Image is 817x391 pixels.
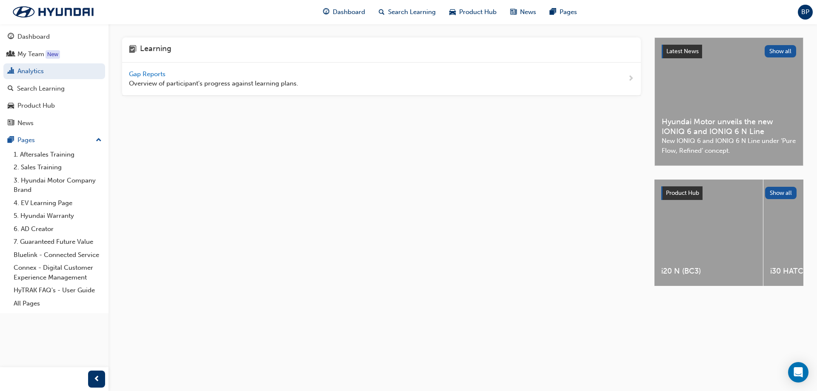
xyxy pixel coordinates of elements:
a: HyTRAK FAQ's - User Guide [10,284,105,297]
a: Bluelink - Connected Service [10,248,105,262]
a: All Pages [10,297,105,310]
div: Search Learning [17,84,65,94]
span: Hyundai Motor unveils the new IONIQ 6 and IONIQ 6 N Line [662,117,796,136]
div: Product Hub [17,101,55,111]
a: Search Learning [3,81,105,97]
a: 2. Sales Training [10,161,105,174]
a: News [3,115,105,131]
a: 3. Hyundai Motor Company Brand [10,174,105,197]
button: Show all [765,187,797,199]
span: Overview of participant's progress against learning plans. [129,79,298,88]
span: news-icon [510,7,517,17]
span: Product Hub [666,189,699,197]
span: chart-icon [8,68,14,75]
div: Dashboard [17,32,50,42]
a: Latest NewsShow all [662,45,796,58]
button: Show all [765,45,797,57]
a: 1. Aftersales Training [10,148,105,161]
div: Tooltip anchor [46,50,60,59]
a: Product Hub [3,98,105,114]
span: search-icon [8,85,14,93]
a: 6. AD Creator [10,223,105,236]
a: i20 N (BC3) [654,180,763,286]
a: news-iconNews [503,3,543,21]
span: BP [801,7,809,17]
span: people-icon [8,51,14,58]
span: Latest News [666,48,699,55]
a: Connex - Digital Customer Experience Management [10,261,105,284]
span: i20 N (BC3) [661,266,756,276]
a: Analytics [3,63,105,79]
span: Product Hub [459,7,497,17]
div: Open Intercom Messenger [788,362,808,382]
span: guage-icon [323,7,329,17]
a: Gap Reports Overview of participant's progress against learning plans.next-icon [122,63,641,96]
div: My Team [17,49,44,59]
a: 5. Hyundai Warranty [10,209,105,223]
span: learning-icon [129,44,137,55]
span: up-icon [96,135,102,146]
span: News [520,7,536,17]
a: Dashboard [3,29,105,45]
button: BP [798,5,813,20]
a: car-iconProduct Hub [443,3,503,21]
a: 4. EV Learning Page [10,197,105,210]
a: Product HubShow all [661,186,797,200]
span: guage-icon [8,33,14,41]
div: Pages [17,135,35,145]
span: search-icon [379,7,385,17]
button: Pages [3,132,105,148]
span: Dashboard [333,7,365,17]
span: New IONIQ 6 and IONIQ 6 N Line under ‘Pure Flow, Refined’ concept. [662,136,796,155]
h4: Learning [140,44,171,55]
span: pages-icon [550,7,556,17]
span: car-icon [449,7,456,17]
span: next-icon [628,74,634,84]
a: Latest NewsShow allHyundai Motor unveils the new IONIQ 6 and IONIQ 6 N LineNew IONIQ 6 and IONIQ ... [654,37,803,166]
span: news-icon [8,120,14,127]
a: guage-iconDashboard [316,3,372,21]
a: My Team [3,46,105,62]
span: car-icon [8,102,14,110]
img: Trak [4,3,102,21]
div: News [17,118,34,128]
a: pages-iconPages [543,3,584,21]
span: pages-icon [8,137,14,144]
span: Gap Reports [129,70,167,78]
span: Search Learning [388,7,436,17]
a: 7. Guaranteed Future Value [10,235,105,248]
span: Pages [560,7,577,17]
span: prev-icon [94,374,100,385]
a: search-iconSearch Learning [372,3,443,21]
button: DashboardMy TeamAnalyticsSearch LearningProduct HubNews [3,27,105,132]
